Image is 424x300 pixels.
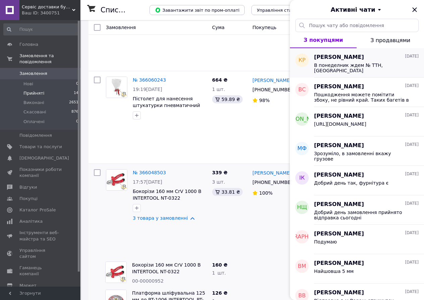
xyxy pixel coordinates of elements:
[330,5,375,14] span: Активні чати
[23,109,46,115] span: Скасовані
[298,57,305,64] span: КР
[19,144,62,150] span: Товари та послуги
[257,8,308,13] span: Управління статусами
[23,100,44,106] span: Виконані
[405,142,419,147] span: [DATE]
[304,37,343,43] span: З покупцями
[133,179,162,185] span: 17:57[DATE]
[19,265,62,277] span: Гаманець компанії
[405,230,419,236] span: [DATE]
[314,210,409,220] span: Добрий день замовлення прийнято відправка сьогодні
[405,171,419,177] span: [DATE]
[76,119,78,125] span: 0
[101,6,169,14] h1: Список замовлень
[297,204,307,211] span: НЩ
[314,269,354,274] span: Найшовша 5 мм
[106,77,127,98] img: Фото товару
[298,292,306,300] span: ВВ
[212,179,225,185] span: 3 шт.
[212,262,228,268] span: 160 ₴
[106,169,127,191] a: Фото товару
[19,167,62,179] span: Показники роботи компанії
[212,25,225,30] span: Cума
[23,81,33,87] span: Нові
[314,112,364,120] span: [PERSON_NAME]
[280,115,324,123] span: [PERSON_NAME]
[212,87,225,92] span: 1 шт.
[405,112,419,118] span: [DATE]
[133,170,166,175] a: № 366048503
[299,174,305,182] span: ІК
[212,95,243,103] div: 59.89 ₴
[298,263,306,270] span: ВМ
[357,32,424,48] button: З продавцями
[106,25,136,30] span: Замовлення
[19,196,38,202] span: Покупці
[314,180,388,186] span: Добрий день так, фурнітура є
[411,6,419,14] button: Закрити
[19,247,62,260] span: Управління сайтом
[290,225,424,254] button: [DEMOGRAPHIC_DATA][PERSON_NAME][DATE]Подумаю
[259,190,272,196] span: 100%
[290,107,424,136] button: [PERSON_NAME][PERSON_NAME][DATE][URL][DOMAIN_NAME]
[405,54,419,59] span: [DATE]
[19,218,43,224] span: Аналітика
[314,63,409,73] span: В понеделник ждем № ТТН, [GEOGRAPHIC_DATA]
[19,230,62,242] span: Інструменти веб-майстра та SEO
[259,98,269,103] span: 98%
[212,170,228,175] span: 339 ₴
[314,239,337,244] span: Подумаю
[3,23,79,35] input: Пошук
[19,71,47,77] span: Замовлення
[290,254,424,284] button: ВМ[PERSON_NAME][DATE]Найшовша 5 мм
[251,178,296,187] div: [PHONE_NUMBER]
[290,32,357,48] button: З покупцями
[405,289,419,295] span: [DATE]
[252,77,291,84] a: [PERSON_NAME]
[132,278,164,284] span: 00-00000952
[290,166,424,195] button: ІК[PERSON_NAME][DATE]Добрий день так, фурнітура є
[212,290,228,296] span: 126 ₴
[212,188,243,196] div: 33.81 ₴
[76,81,78,87] span: 0
[133,77,166,83] a: № 366060243
[22,4,72,10] span: Сервіс доставки будівельних матеріалів
[23,90,44,96] span: Прийняті
[298,86,306,94] span: ВС
[133,87,162,92] span: 19:19[DATE]
[23,119,45,125] span: Оплачені
[290,78,424,107] button: ВС[PERSON_NAME][DATE]Пошкодження можете помітити збоку, не рівний край. Таких багетів в нас лишил...
[290,195,424,225] button: НЩ[PERSON_NAME][DATE]Добрий день замовлення прийнято відправка сьогодні
[405,201,419,206] span: [DATE]
[133,96,201,115] a: Пістолет для нанесення штукатурки пневматичний 7000 мл INTERTOOL PT-0402
[106,262,126,283] img: Фото товару
[212,77,228,83] span: 664 ₴
[149,5,245,15] button: Завантажити звіт по пром-оплаті
[252,170,291,176] a: [PERSON_NAME]
[314,171,364,179] span: [PERSON_NAME]
[19,184,37,190] span: Відгуки
[133,189,201,201] a: Бокорізи 160 мм CrV 1000 В INTERTOOL NT-0322
[290,48,424,78] button: КР[PERSON_NAME][DATE]В понеделник ждем № ТТН, [GEOGRAPHIC_DATA]
[314,289,364,297] span: [PERSON_NAME]
[271,233,332,241] span: [DEMOGRAPHIC_DATA]
[314,260,364,267] span: [PERSON_NAME]
[314,201,364,208] span: [PERSON_NAME]
[251,5,313,15] button: Управління статусами
[19,41,38,47] span: Головна
[405,83,419,89] span: [DATE]
[314,151,409,162] span: Зрозуміло, в замовленні вкажу грузове
[290,136,424,166] button: МФ[PERSON_NAME][DATE]Зрозуміло, в замовленні вкажу грузове
[309,5,405,14] button: Активні чати
[370,37,410,43] span: З продавцями
[405,260,419,265] span: [DATE]
[19,207,56,213] span: Каталог ProSale
[314,83,364,91] span: [PERSON_NAME]
[297,145,307,153] span: МФ
[132,262,201,274] a: Бокорізи 160 мм CrV 1000 В INTERTOOL NT-0322
[22,10,80,16] div: Ваш ID: 3400751
[314,92,409,103] span: Пошкодження можете помітити збоку, не рівний край. Таких багетів в нас лишилося 19 штук.
[133,215,188,221] a: 3 товара у замовленні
